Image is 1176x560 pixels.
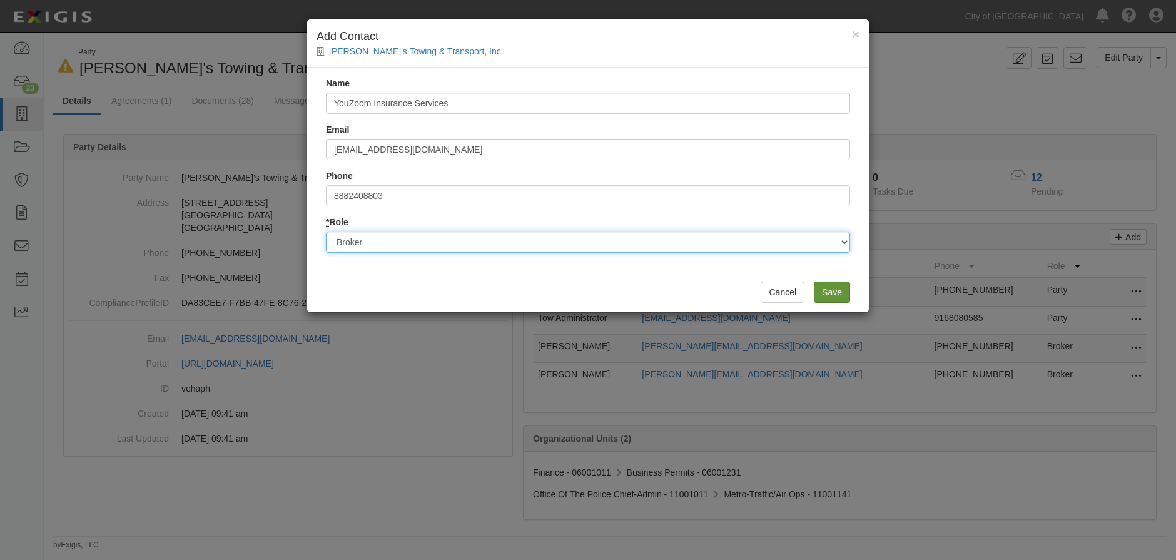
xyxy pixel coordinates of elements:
[326,77,350,89] label: Name
[329,46,504,56] a: [PERSON_NAME]'s Towing & Transport, Inc.
[317,29,859,45] h4: Add Contact
[326,217,329,227] abbr: required
[852,27,859,41] span: ×
[814,282,850,303] input: Save
[761,282,804,303] button: Cancel
[326,170,353,182] label: Phone
[326,123,349,136] label: Email
[326,216,348,228] label: Role
[852,28,859,41] button: Close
